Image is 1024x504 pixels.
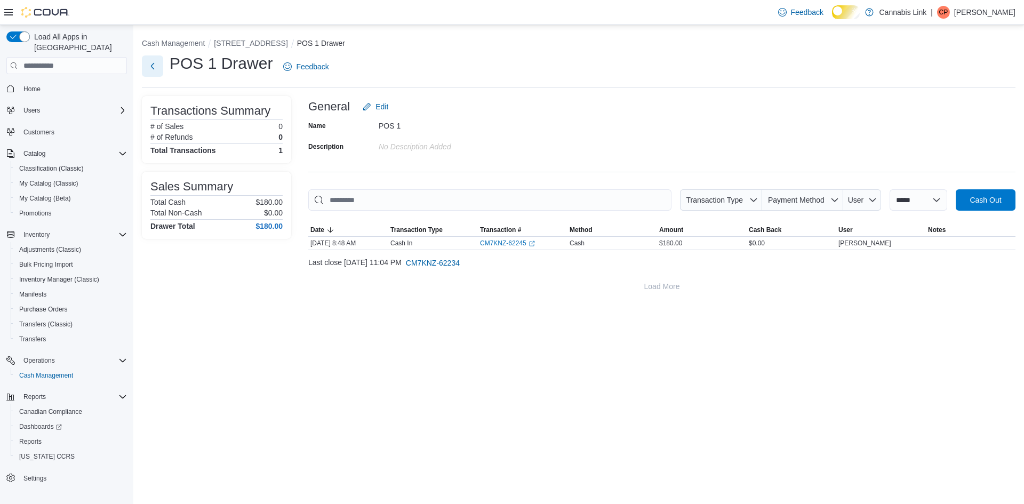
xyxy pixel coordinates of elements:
span: Settings [19,471,127,485]
span: Customers [23,128,54,137]
button: Cash Out [956,189,1015,211]
span: My Catalog (Beta) [15,192,127,205]
button: CM7KNZ-62234 [402,252,464,274]
a: Transfers (Classic) [15,318,77,331]
span: Classification (Classic) [15,162,127,175]
span: Date [310,226,324,234]
span: Transfers [19,335,46,343]
h6: # of Sales [150,122,183,131]
span: Cash Out [970,195,1001,205]
span: Transaction Type [390,226,443,234]
span: Load More [644,281,680,292]
button: Cash Management [11,368,131,383]
a: Promotions [15,207,56,220]
a: Adjustments (Classic) [15,243,85,256]
button: POS 1 Drawer [297,39,345,47]
span: Home [23,85,41,93]
span: Reports [15,435,127,448]
button: Cash Management [142,39,205,47]
span: Adjustments (Classic) [15,243,127,256]
span: Home [19,82,127,95]
a: Classification (Classic) [15,162,88,175]
span: Canadian Compliance [19,407,82,416]
span: Operations [23,356,55,365]
a: Feedback [279,56,333,77]
button: Reports [2,389,131,404]
span: Transfers (Classic) [19,320,73,329]
a: Bulk Pricing Import [15,258,77,271]
span: Reports [19,437,42,446]
span: Cash Back [749,226,781,234]
span: User [848,196,864,204]
button: Method [567,223,657,236]
span: Promotions [15,207,127,220]
span: Catalog [19,147,127,160]
button: Classification (Classic) [11,161,131,176]
span: $180.00 [659,239,682,247]
div: POS 1 [379,117,522,130]
button: Amount [657,223,747,236]
span: Notes [928,226,946,234]
button: Load More [308,276,1015,297]
span: [PERSON_NAME] [838,239,891,247]
a: Home [19,83,45,95]
span: Adjustments (Classic) [19,245,81,254]
button: Reports [19,390,50,403]
p: | [931,6,933,19]
h4: Drawer Total [150,222,195,230]
span: CP [939,6,948,19]
button: Inventory [19,228,54,241]
a: Customers [19,126,59,139]
span: Promotions [19,209,52,218]
span: User [838,226,853,234]
button: Cash Back [747,223,836,236]
button: Next [142,55,163,77]
span: Dashboards [19,422,62,431]
button: Customers [2,124,131,140]
span: Inventory Manager (Classic) [19,275,99,284]
button: My Catalog (Beta) [11,191,131,206]
span: Users [23,106,40,115]
h4: Total Transactions [150,146,216,155]
span: Reports [19,390,127,403]
a: Dashboards [15,420,66,433]
h1: POS 1 Drawer [170,53,273,74]
p: 0 [278,122,283,131]
button: User [843,189,881,211]
button: Payment Method [762,189,843,211]
span: Bulk Pricing Import [15,258,127,271]
span: Cash Management [15,369,127,382]
span: My Catalog (Classic) [15,177,127,190]
p: [PERSON_NAME] [954,6,1015,19]
span: Transfers (Classic) [15,318,127,331]
a: Feedback [774,2,828,23]
span: Method [570,226,593,234]
label: Description [308,142,343,151]
button: Reports [11,434,131,449]
button: Manifests [11,287,131,302]
div: $0.00 [747,237,836,250]
span: Catalog [23,149,45,158]
p: $0.00 [264,209,283,217]
button: Purchase Orders [11,302,131,317]
span: Bulk Pricing Import [19,260,73,269]
a: CM7KNZ-62245External link [480,239,535,247]
button: Settings [2,470,131,486]
button: [US_STATE] CCRS [11,449,131,464]
a: My Catalog (Beta) [15,192,75,205]
p: Cannabis Link [879,6,926,19]
button: Home [2,81,131,96]
span: Settings [23,474,46,483]
img: Cova [21,7,69,18]
button: Users [19,104,44,117]
span: Payment Method [768,196,825,204]
a: Reports [15,435,46,448]
input: Dark Mode [832,5,860,19]
span: Dashboards [15,420,127,433]
span: Operations [19,354,127,367]
button: Transaction Type [680,189,762,211]
input: This is a search bar. As you type, the results lower in the page will automatically filter. [308,189,671,211]
button: Canadian Compliance [11,404,131,419]
a: Settings [19,472,51,485]
span: Inventory [19,228,127,241]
